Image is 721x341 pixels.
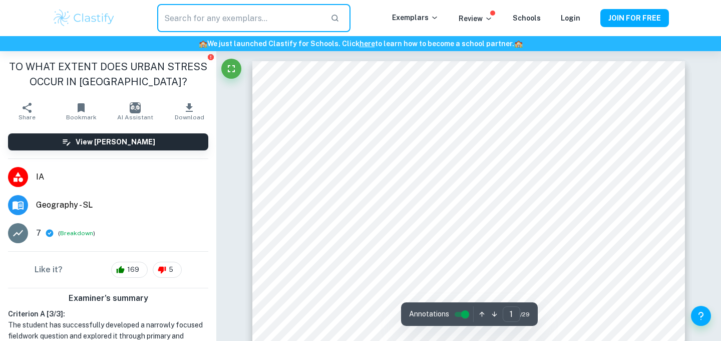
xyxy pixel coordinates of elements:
button: Breakdown [60,229,93,238]
span: Share [19,114,36,121]
span: IA [36,171,208,183]
span: 169 [122,265,145,275]
span: 🏫 [514,40,523,48]
button: View [PERSON_NAME] [8,133,208,150]
span: AI Assistant [117,114,153,121]
span: ( ) [58,229,95,238]
button: Report issue [207,53,214,61]
p: 7 [36,227,41,239]
div: 169 [111,262,148,278]
span: Geography - SL [36,199,208,211]
p: Exemplars [392,12,439,23]
button: Download [162,97,216,125]
span: / 29 [520,310,530,319]
button: Help and Feedback [691,306,711,326]
img: AI Assistant [130,102,141,113]
h6: Like it? [35,264,63,276]
span: Annotations [409,309,449,319]
h6: Examiner's summary [4,292,212,304]
span: Download [175,114,204,121]
h6: Criterion A [ 3 / 3 ]: [8,308,208,319]
a: Login [561,14,580,22]
a: here [359,40,375,48]
div: 5 [153,262,182,278]
button: Fullscreen [221,59,241,79]
button: AI Assistant [108,97,162,125]
h6: View [PERSON_NAME] [76,136,155,147]
span: 🏫 [199,40,207,48]
h6: We just launched Clastify for Schools. Click to learn how to become a school partner. [2,38,719,49]
img: Clastify logo [52,8,116,28]
input: Search for any exemplars... [157,4,322,32]
a: Schools [513,14,541,22]
button: JOIN FOR FREE [600,9,669,27]
span: Bookmark [66,114,97,121]
button: Bookmark [54,97,108,125]
p: Review [459,13,493,24]
span: 5 [163,265,179,275]
h1: TO WHAT EXTENT DOES URBAN STRESS OCCUR IN [GEOGRAPHIC_DATA]? [8,59,208,89]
